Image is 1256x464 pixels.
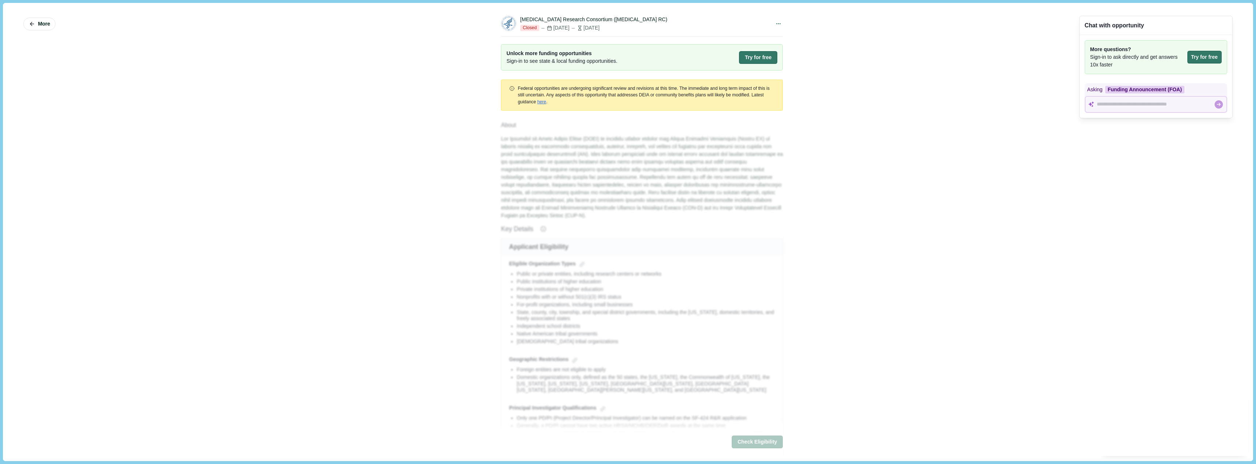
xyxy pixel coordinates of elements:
[537,99,546,104] a: here
[1085,83,1227,96] div: Asking
[1085,21,1144,30] div: Chat with opportunity
[732,436,783,448] button: Check Eligibility
[1090,46,1185,53] span: More questions?
[739,51,777,64] button: Try for free
[520,25,539,31] span: Closed
[501,16,516,31] img: HHS.png
[518,86,770,104] span: Federal opportunities are undergoing significant review and revisions at this time. The immediate...
[1187,51,1222,64] button: Try for free
[520,16,667,23] div: [MEDICAL_DATA] Research Consortium ([MEDICAL_DATA] RC)
[540,24,569,32] div: [DATE]
[23,18,55,30] button: More
[38,21,50,27] span: More
[1090,53,1185,69] span: Sign-in to ask directly and get answers 10x faster
[518,85,775,105] div: .
[571,24,600,32] div: [DATE]
[506,50,617,57] span: Unlock more funding opportunities
[1105,86,1184,93] div: Funding Announcement (FOA)
[506,57,617,65] span: Sign-in to see state & local funding opportunities.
